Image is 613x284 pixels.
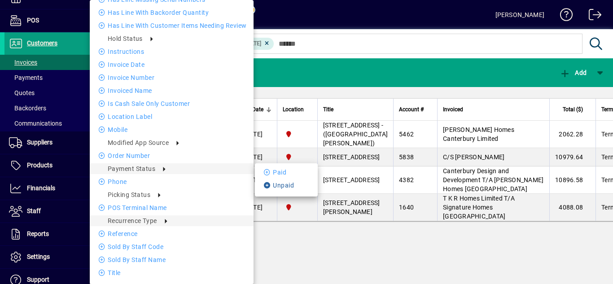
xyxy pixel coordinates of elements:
[90,111,254,122] li: Location Label
[90,98,254,109] li: Is Cash Sale Only Customer
[90,150,254,161] li: Order number
[90,254,254,265] li: Sold by staff name
[90,228,254,239] li: Reference
[108,35,143,42] span: Hold Status
[108,165,155,172] span: Payment Status
[255,167,318,178] li: Paid
[108,139,169,146] span: Modified App Source
[90,176,254,187] li: Phone
[90,7,254,18] li: Has Line With Backorder Quantity
[90,124,254,135] li: Mobile
[90,59,254,70] li: Invoice date
[108,191,150,198] span: Picking Status
[255,180,318,191] li: Unpaid
[90,241,254,252] li: Sold by staff code
[90,85,254,96] li: Invoiced Name
[90,202,254,213] li: POS terminal name
[108,217,157,224] span: Recurrence type
[90,72,254,83] li: Invoice number
[90,46,254,57] li: Instructions
[90,267,254,278] li: title
[90,20,254,31] li: Has Line With Customer Items Needing Review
